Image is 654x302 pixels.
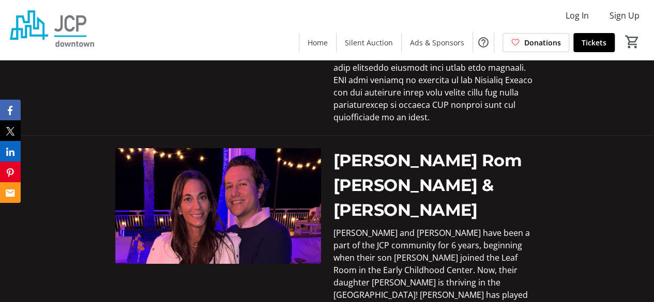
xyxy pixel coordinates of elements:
a: Donations [503,33,569,52]
a: Home [299,33,336,52]
span: Tickets [582,37,606,48]
span: Home [308,37,328,48]
img: undefined [115,148,321,264]
button: Help [473,32,494,53]
button: Cart [623,33,642,51]
span: Sign Up [610,9,640,22]
span: Donations [524,37,561,48]
a: Silent Auction [337,33,401,52]
img: Jewish Community Project's Logo [6,4,98,56]
span: Silent Auction [345,37,393,48]
span: Ads & Sponsors [410,37,464,48]
button: Log In [557,7,597,24]
span: Log In [566,9,589,22]
a: Tickets [573,33,615,52]
button: Sign Up [601,7,648,24]
span: [PERSON_NAME] Rom [PERSON_NAME] & [PERSON_NAME] [333,150,522,220]
a: Ads & Sponsors [402,33,473,52]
